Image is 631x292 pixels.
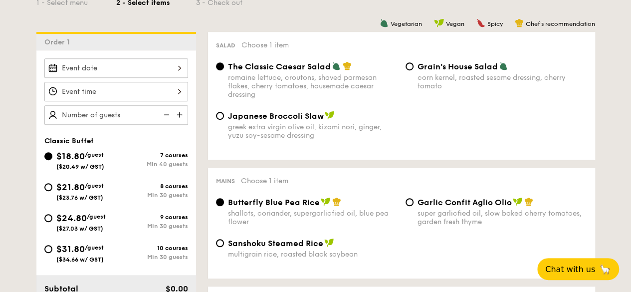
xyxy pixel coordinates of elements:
[44,82,188,101] input: Event time
[44,38,74,46] span: Order 1
[418,209,587,226] div: super garlicfied oil, slow baked cherry tomatoes, garden fresh thyme
[216,239,224,247] input: Sanshoku Steamed Ricemultigrain rice, roasted black soybean
[116,214,188,221] div: 9 courses
[526,20,595,27] span: Chef's recommendation
[85,244,104,251] span: /guest
[418,62,498,71] span: Grain's House Salad
[56,225,103,232] span: ($27.03 w/ GST)
[446,20,464,27] span: Vegan
[85,182,104,189] span: /guest
[418,73,587,90] div: corn kernel, roasted sesame dressing, cherry tomato
[216,62,224,70] input: The Classic Caesar Saladromaine lettuce, croutons, shaved parmesan flakes, cherry tomatoes, house...
[158,105,173,124] img: icon-reduce.1d2dbef1.svg
[44,105,188,125] input: Number of guests
[228,239,323,248] span: Sanshoku Steamed Rice
[116,152,188,159] div: 7 courses
[85,151,104,158] span: /guest
[44,214,52,222] input: $24.80/guest($27.03 w/ GST)9 coursesMin 30 guests
[545,265,595,274] span: Chat with us
[380,18,389,27] img: icon-vegetarian.fe4039eb.svg
[56,182,85,193] span: $21.80
[228,250,398,259] div: multigrain rice, roasted black soybean
[228,62,331,71] span: The Classic Caesar Salad
[434,18,444,27] img: icon-vegan.f8ff3823.svg
[487,20,503,27] span: Spicy
[56,163,104,170] span: ($20.49 w/ GST)
[44,183,52,191] input: $21.80/guest($23.76 w/ GST)8 coursesMin 30 guests
[228,73,398,99] div: romaine lettuce, croutons, shaved parmesan flakes, cherry tomatoes, housemade caesar dressing
[44,137,94,145] span: Classic Buffet
[44,245,52,253] input: $31.80/guest($34.66 w/ GST)10 coursesMin 30 guests
[228,198,320,207] span: Butterfly Blue Pea Rice
[332,197,341,206] img: icon-chef-hat.a58ddaea.svg
[56,151,85,162] span: $18.80
[216,42,235,49] span: Salad
[216,198,224,206] input: Butterfly Blue Pea Riceshallots, coriander, supergarlicfied oil, blue pea flower
[116,161,188,168] div: Min 40 guests
[56,256,104,263] span: ($34.66 w/ GST)
[116,223,188,230] div: Min 30 guests
[56,194,103,201] span: ($23.76 w/ GST)
[599,264,611,275] span: 🦙
[524,197,533,206] img: icon-chef-hat.a58ddaea.svg
[228,123,398,140] div: greek extra virgin olive oil, kizami nori, ginger, yuzu soy-sesame dressing
[513,197,523,206] img: icon-vegan.f8ff3823.svg
[116,245,188,252] div: 10 courses
[241,177,288,185] span: Choose 1 item
[116,183,188,190] div: 8 courses
[325,111,335,120] img: icon-vegan.f8ff3823.svg
[228,111,324,121] span: Japanese Broccoli Slaw
[476,18,485,27] img: icon-spicy.37a8142b.svg
[406,62,414,70] input: Grain's House Saladcorn kernel, roasted sesame dressing, cherry tomato
[116,192,188,199] div: Min 30 guests
[515,18,524,27] img: icon-chef-hat.a58ddaea.svg
[44,58,188,78] input: Event date
[216,178,235,185] span: Mains
[324,238,334,247] img: icon-vegan.f8ff3823.svg
[321,197,331,206] img: icon-vegan.f8ff3823.svg
[56,213,87,224] span: $24.80
[332,61,341,70] img: icon-vegetarian.fe4039eb.svg
[116,254,188,261] div: Min 30 guests
[241,41,289,49] span: Choose 1 item
[418,198,512,207] span: Garlic Confit Aglio Olio
[406,198,414,206] input: Garlic Confit Aglio Oliosuper garlicfied oil, slow baked cherry tomatoes, garden fresh thyme
[391,20,422,27] span: Vegetarian
[44,152,52,160] input: $18.80/guest($20.49 w/ GST)7 coursesMin 40 guests
[216,112,224,120] input: Japanese Broccoli Slawgreek extra virgin olive oil, kizami nori, ginger, yuzu soy-sesame dressing
[343,61,352,70] img: icon-chef-hat.a58ddaea.svg
[173,105,188,124] img: icon-add.58712e84.svg
[56,244,85,255] span: $31.80
[499,61,508,70] img: icon-vegetarian.fe4039eb.svg
[87,213,106,220] span: /guest
[228,209,398,226] div: shallots, coriander, supergarlicfied oil, blue pea flower
[537,258,619,280] button: Chat with us🦙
